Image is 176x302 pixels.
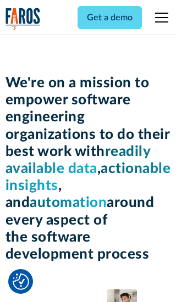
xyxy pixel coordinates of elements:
[30,195,107,210] span: automation
[13,273,29,290] img: Revisit consent button
[5,75,171,263] h1: We're on a mission to empower software engineering organizations to do their best work with , , a...
[13,273,29,290] button: Cookie Settings
[5,144,151,176] span: readily available data
[78,6,142,29] a: Get a demo
[148,4,170,31] div: menu
[5,8,41,30] a: home
[5,8,41,30] img: Logo of the analytics and reporting company Faros.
